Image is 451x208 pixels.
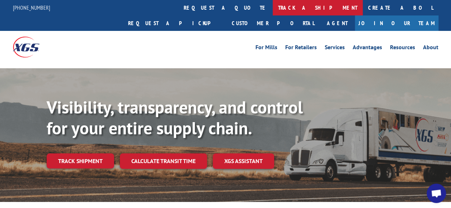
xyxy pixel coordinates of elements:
[123,15,226,31] a: Request a pickup
[390,45,415,52] a: Resources
[285,45,317,52] a: For Retailers
[423,45,438,52] a: About
[255,45,277,52] a: For Mills
[320,15,355,31] a: Agent
[226,15,320,31] a: Customer Portal
[47,153,114,168] a: Track shipment
[213,153,274,169] a: XGS ASSISTANT
[353,45,382,52] a: Advantages
[325,45,345,52] a: Services
[47,96,303,139] b: Visibility, transparency, and control for your entire supply chain.
[13,4,50,11] a: [PHONE_NUMBER]
[355,15,438,31] a: Join Our Team
[427,184,446,203] a: Open chat
[120,153,207,169] a: Calculate transit time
